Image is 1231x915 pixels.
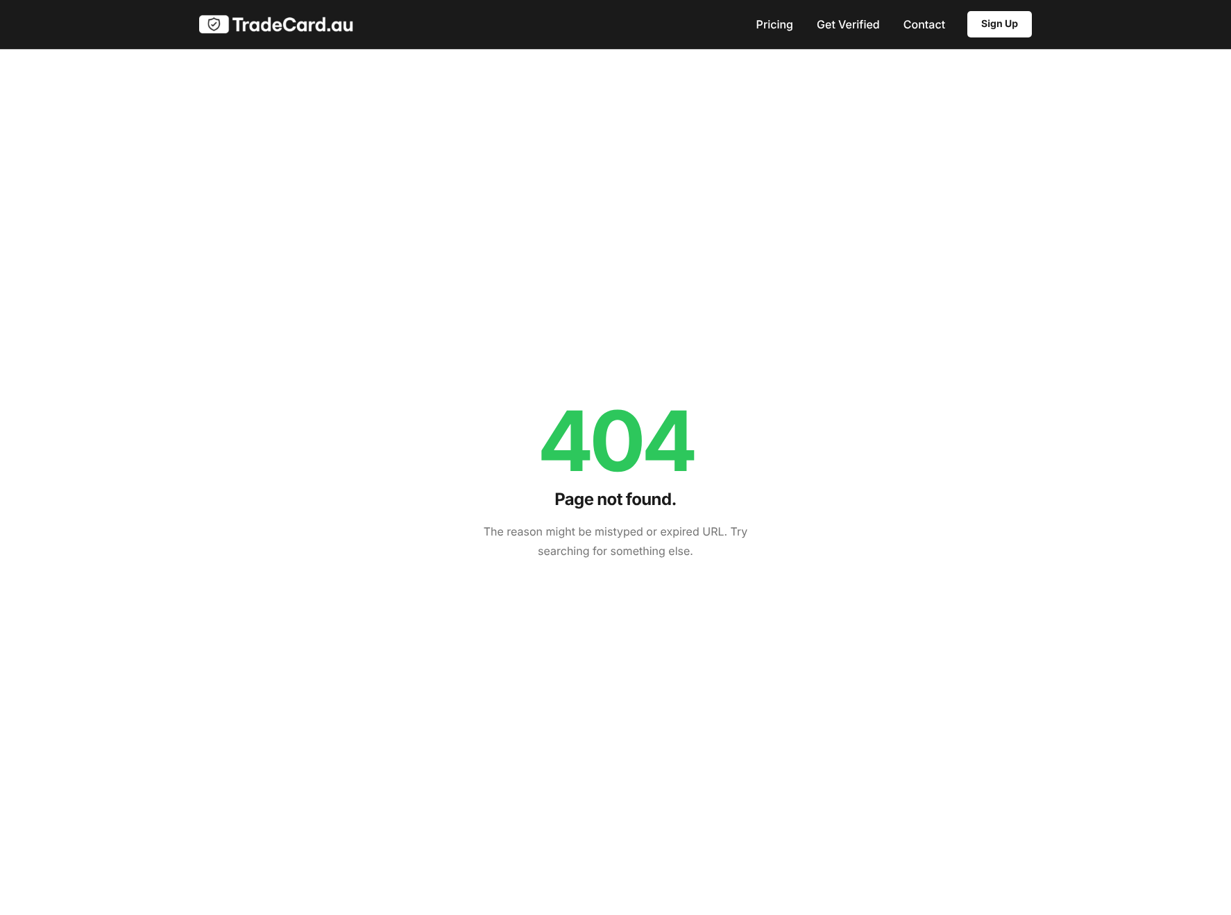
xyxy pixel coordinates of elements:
a: Sign Up [967,11,1032,37]
a: Pricing [756,19,793,30]
a: Get Verified [817,19,880,30]
h1: 404 [473,404,757,477]
span: Sign Up [981,19,1018,29]
a: Contact [903,19,945,30]
h3: Page not found. [473,489,757,510]
p: The reason might be mistyped or expired URL. Try searching for something else. [473,522,757,561]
